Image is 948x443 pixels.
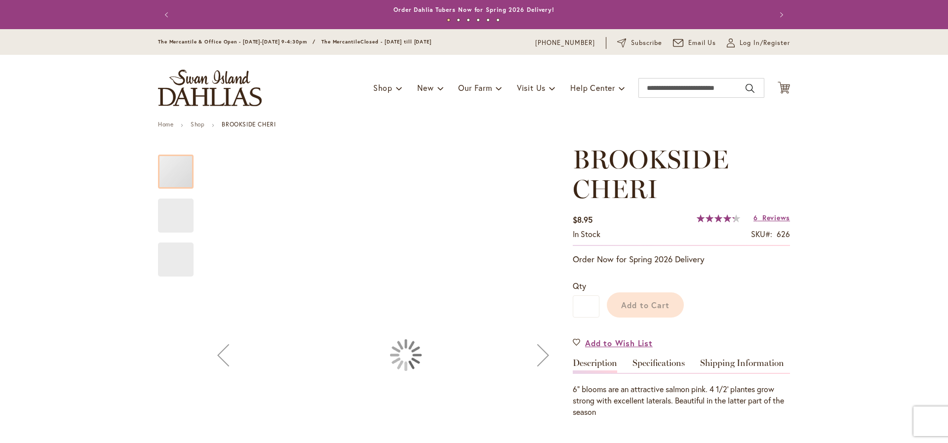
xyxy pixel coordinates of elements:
div: Detailed Product Info [573,359,790,418]
span: 6 [753,213,758,222]
a: Add to Wish List [573,337,653,349]
span: Visit Us [517,82,546,93]
div: BROOKSIDE CHERI [158,233,194,277]
span: The Mercantile & Office Open - [DATE]-[DATE] 9-4:30pm / The Mercantile [158,39,360,45]
span: BROOKSIDE CHERI [573,144,729,204]
a: Description [573,359,617,373]
a: Order Dahlia Tubers Now for Spring 2026 Delivery! [394,6,554,13]
span: Qty [573,281,586,291]
strong: BROOKSIDE CHERI [222,121,276,128]
a: [PHONE_NUMBER] [535,38,595,48]
span: Our Farm [458,82,492,93]
div: 626 [777,229,790,240]
div: 86% [697,214,740,222]
a: store logo [158,70,262,106]
div: Availability [573,229,600,240]
div: BROOKSIDE CHERI [158,145,203,189]
button: 4 of 6 [476,18,480,22]
span: Subscribe [631,38,662,48]
a: Log In/Register [727,38,790,48]
a: Shipping Information [700,359,784,373]
p: Order Now for Spring 2026 Delivery [573,253,790,265]
span: Shop [373,82,393,93]
a: Shop [191,121,204,128]
button: 3 of 6 [467,18,470,22]
span: In stock [573,229,600,239]
span: Reviews [762,213,790,222]
button: 6 of 6 [496,18,500,22]
span: Add to Wish List [585,337,653,349]
button: Previous [158,5,178,25]
div: BROOKSIDE CHERI [158,189,203,233]
a: Specifications [632,359,685,373]
span: Help Center [570,82,615,93]
button: 5 of 6 [486,18,490,22]
span: Email Us [688,38,716,48]
a: 6 Reviews [753,213,790,222]
span: New [417,82,434,93]
a: Subscribe [617,38,662,48]
strong: SKU [751,229,772,239]
button: 2 of 6 [457,18,460,22]
button: Next [770,5,790,25]
a: Home [158,121,173,128]
span: $8.95 [573,214,592,225]
span: Closed - [DATE] till [DATE] [360,39,432,45]
span: Log In/Register [740,38,790,48]
button: 1 of 6 [447,18,450,22]
a: Email Us [673,38,716,48]
div: 6" blooms are an attractive salmon pink. 4 1/2' plantes grow strong with excellent laterals. Beau... [573,384,790,418]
